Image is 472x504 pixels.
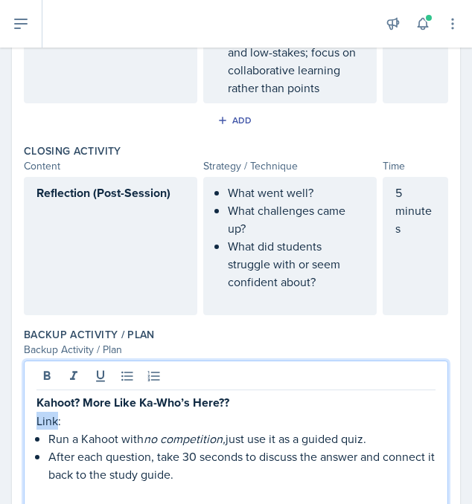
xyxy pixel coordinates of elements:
[203,158,377,174] div: Strategy / Technique
[24,158,197,174] div: Content
[212,109,261,132] button: Add
[36,394,229,411] strong: Kahoot? More Like Ka-Who’s Here??
[228,237,364,291] p: What did students struggle with or seem confident about?
[24,143,121,158] label: Closing Activity
[383,158,448,174] div: Time
[24,327,155,342] label: Backup Activity / Plan
[220,114,252,126] div: Add
[48,448,436,483] p: After each question, take 30 seconds to discuss the answer and connect it back to the study guide.
[228,25,364,97] p: Keep the game informal and low-stakes; focus on collaborative learning rather than points
[395,184,436,237] p: 5 minutes
[24,342,448,358] div: Backup Activity / Plan
[36,184,170,201] strong: Reflection (Post-Session)
[228,184,364,201] p: What went well?
[36,412,436,430] p: Link:
[228,201,364,237] p: What challenges came up?
[144,430,226,447] em: no competition,
[48,430,436,448] p: Run a Kahoot with just use it as a guided quiz.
